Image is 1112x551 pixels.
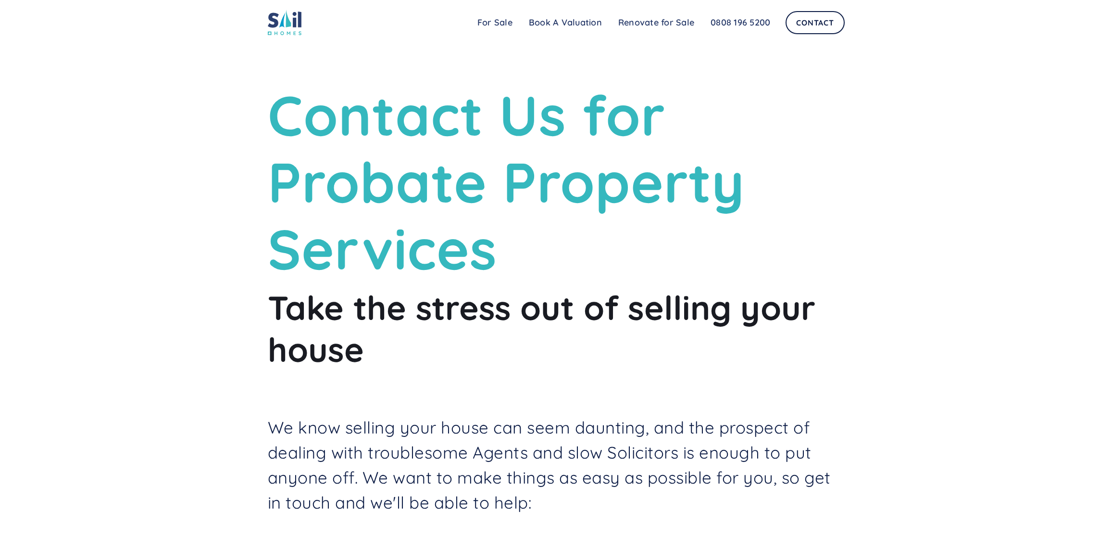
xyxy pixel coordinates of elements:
[268,82,845,282] h1: Contact Us for Probate Property Services
[702,13,778,32] a: 0808 196 5200
[469,13,521,32] a: For Sale
[268,10,301,35] img: sail home logo colored
[610,13,702,32] a: Renovate for Sale
[786,11,844,34] a: Contact
[268,415,845,515] p: We know selling your house can seem daunting, and the prospect of dealing with troublesome Agents...
[521,13,610,32] a: Book A Valuation
[268,287,845,370] h2: Take the stress out of selling your house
